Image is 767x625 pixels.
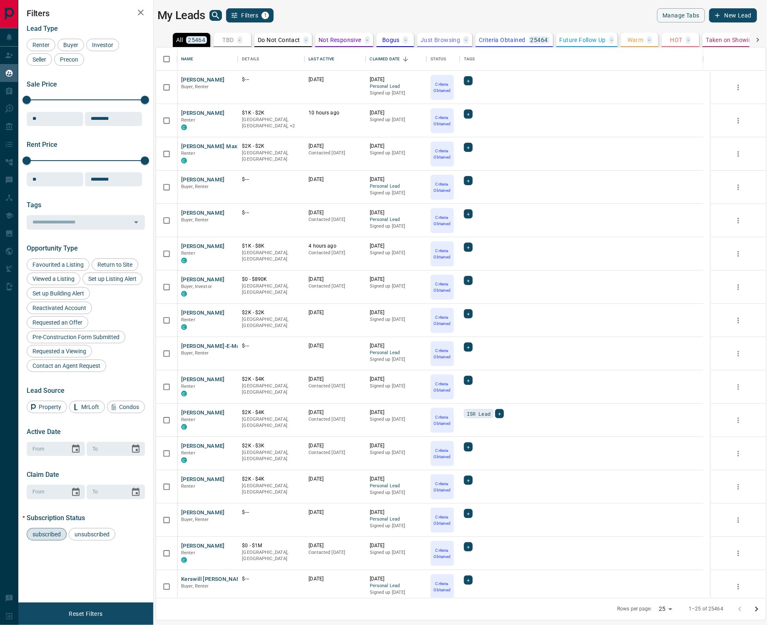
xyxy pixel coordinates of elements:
p: Bogus [382,37,400,43]
p: Contacted [DATE] [309,549,361,556]
p: [DATE] [309,476,361,483]
p: All [176,37,183,43]
div: Last Active [304,47,365,71]
span: Requested an Offer [30,319,85,326]
span: Buyer, Renter [181,517,209,522]
p: $--- [242,575,300,583]
p: $0 - $1M [242,542,300,549]
p: $--- [242,509,300,516]
p: Signed up [DATE] [370,316,422,323]
span: Subscription Status [27,514,85,522]
span: Active Date [27,428,61,436]
div: + [464,442,473,451]
button: Choose date [67,441,84,457]
div: Buyer [57,39,84,51]
div: + [464,509,473,518]
span: Set up Listing Alert [85,275,139,282]
span: Investor [89,42,116,48]
span: Personal Lead [370,83,422,90]
span: Precon [57,56,81,63]
p: Rows per page: [617,605,652,613]
button: [PERSON_NAME] [181,243,225,250]
p: $--- [242,176,300,183]
p: Criteria Obtained [431,481,453,493]
p: $--- [242,342,300,350]
p: Signed up [DATE] [370,489,422,496]
p: Criteria Obtained [431,248,453,260]
p: [DATE] [370,276,422,283]
p: Contacted [DATE] [309,449,361,456]
p: $2K - $2K [242,143,300,150]
div: condos.ca [181,258,187,263]
span: Viewed a Listing [30,275,77,282]
h2: Filters [27,8,145,18]
p: Just Browsing [421,37,460,43]
span: Buyer, Renter [181,217,209,223]
button: [PERSON_NAME] [181,276,225,284]
p: [GEOGRAPHIC_DATA], [GEOGRAPHIC_DATA] [242,549,300,562]
div: Seller [27,53,52,66]
div: Status [426,47,460,71]
span: + [467,376,470,384]
span: Buyer [60,42,81,48]
p: Criteria Obtained [431,381,453,393]
div: Status [431,47,446,71]
p: [DATE] [370,442,422,449]
div: Return to Site [92,258,138,271]
span: Reactivated Account [30,305,89,311]
p: [DATE] [370,76,422,83]
div: Name [177,47,238,71]
p: - [465,37,467,43]
p: 25464 [188,37,205,43]
div: + [464,342,473,352]
button: more [732,381,745,393]
p: Criteria Obtained [431,181,453,193]
div: + [464,243,473,252]
p: [DATE] [370,309,422,316]
p: Criteria Obtained [431,214,453,227]
span: Renter [181,417,195,422]
div: Tags [464,47,475,71]
span: + [467,243,470,251]
span: + [467,310,470,318]
p: Criteria Obtained [431,414,453,427]
span: + [498,409,501,418]
button: more [732,314,745,327]
button: [PERSON_NAME] [181,309,225,317]
p: Criteria Obtained [431,81,453,94]
div: + [464,109,473,119]
button: [PERSON_NAME] [181,409,225,417]
p: - [305,37,307,43]
span: Contact an Agent Request [30,362,103,369]
p: Criteria Obtained [431,447,453,460]
p: Contacted [DATE] [309,283,361,290]
button: [PERSON_NAME] [181,476,225,484]
span: Personal Lead [370,583,422,590]
p: North York, Toronto [242,117,300,129]
span: + [467,77,470,85]
p: HOT [670,37,682,43]
p: [DATE] [309,575,361,583]
button: more [732,114,745,127]
div: + [464,209,473,218]
p: [GEOGRAPHIC_DATA], [GEOGRAPHIC_DATA] [242,416,300,429]
p: $2K - $2K [242,309,300,316]
p: Criteria Obtained [479,37,525,43]
div: subscribed [27,528,67,541]
div: Requested an Offer [27,316,88,329]
h1: My Leads [157,9,205,22]
div: Renter [27,39,55,51]
p: [DATE] [309,76,361,83]
button: [PERSON_NAME] [181,176,225,184]
p: Criteria Obtained [431,148,453,160]
div: Last Active [309,47,334,71]
p: [DATE] [370,376,422,383]
p: Signed up [DATE] [370,90,422,97]
div: + [464,143,473,152]
span: Renter [181,117,195,123]
p: - [366,37,368,43]
span: Renter [181,250,195,256]
p: Criteria Obtained [431,514,453,526]
div: Details [242,47,259,71]
p: [DATE] [370,176,422,183]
